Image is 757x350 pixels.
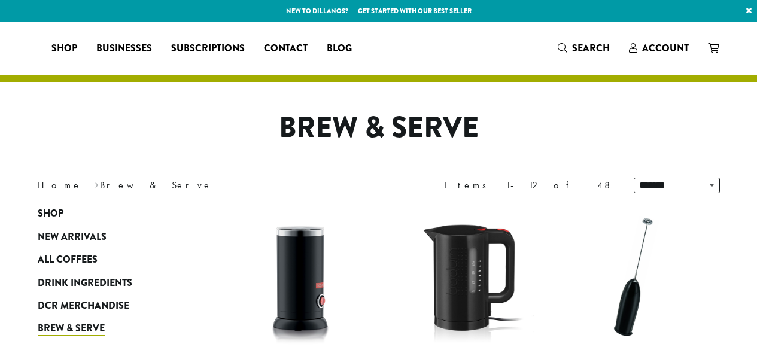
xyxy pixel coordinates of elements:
[38,248,181,271] a: All Coffees
[642,41,689,55] span: Account
[327,41,352,56] span: Blog
[38,317,181,340] a: Brew & Serve
[445,178,616,193] div: Items 1-12 of 48
[38,202,181,225] a: Shop
[38,252,98,267] span: All Coffees
[51,41,77,56] span: Shop
[38,179,82,191] a: Home
[567,208,704,346] img: DP3927.01-002.png
[38,271,181,294] a: Drink Ingredients
[38,299,129,314] span: DCR Merchandise
[38,321,105,336] span: Brew & Serve
[171,41,245,56] span: Subscriptions
[29,111,729,145] h1: Brew & Serve
[264,41,308,56] span: Contact
[38,178,361,193] nav: Breadcrumb
[572,41,610,55] span: Search
[399,208,537,346] img: DP3955.01.png
[232,208,369,346] img: DP3954.01-002.png
[38,294,181,317] a: DCR Merchandise
[96,41,152,56] span: Businesses
[95,174,99,193] span: ›
[548,38,619,58] a: Search
[358,6,472,16] a: Get started with our best seller
[38,276,132,291] span: Drink Ingredients
[38,206,63,221] span: Shop
[42,39,87,58] a: Shop
[38,226,181,248] a: New Arrivals
[38,230,107,245] span: New Arrivals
